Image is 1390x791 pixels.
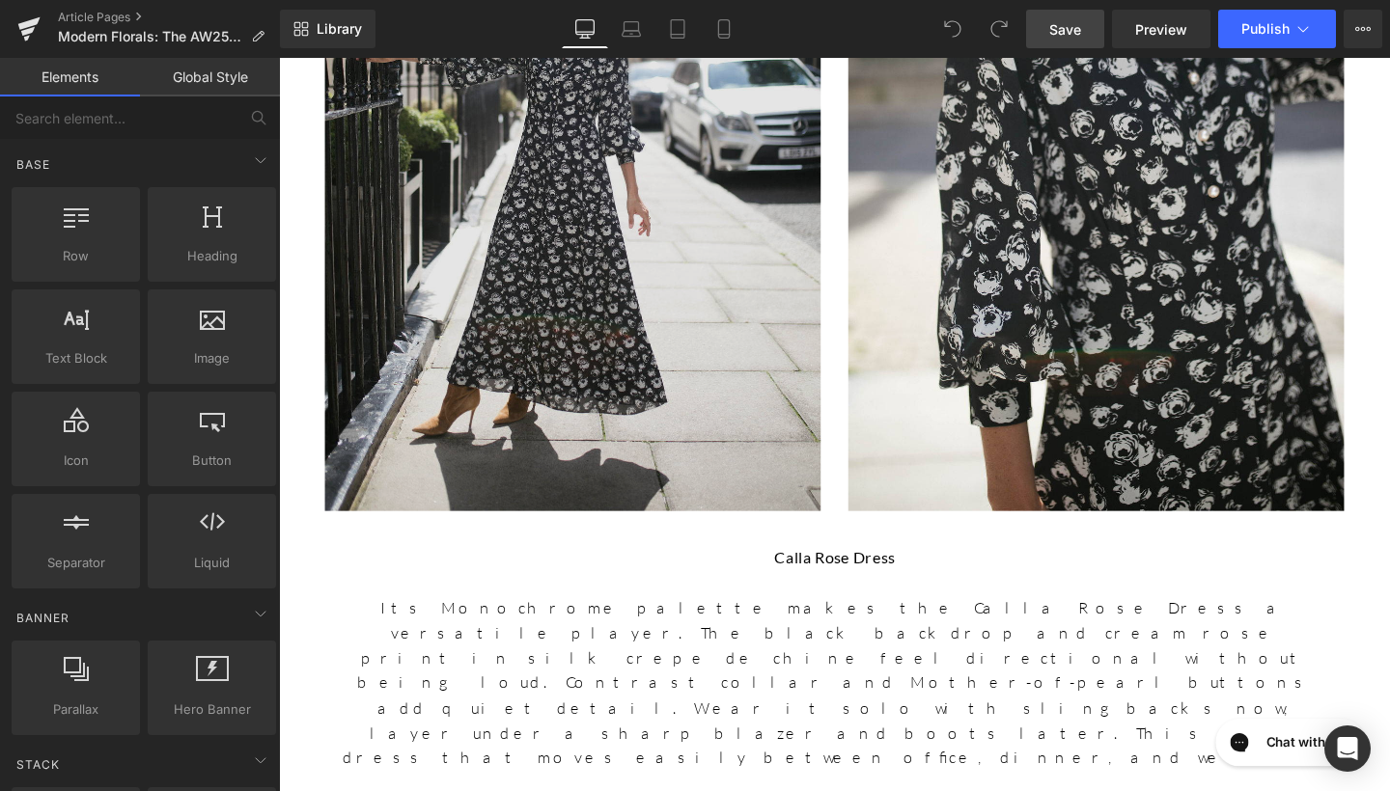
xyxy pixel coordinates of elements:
[58,10,280,25] a: Article Pages
[654,10,701,48] a: Tablet
[17,699,134,720] span: Parallax
[608,10,654,48] a: Laptop
[1049,19,1081,40] span: Save
[153,348,270,368] span: Image
[153,553,270,573] span: Liquid
[17,348,134,368] span: Text Block
[701,10,747,48] a: Mobile
[153,246,270,266] span: Heading
[14,155,52,174] span: Base
[17,450,134,471] span: Icon
[1135,19,1187,40] span: Preview
[521,515,648,535] strong: Calla Rose Dress
[1241,21,1290,37] span: Publish
[1324,725,1371,772] div: Open Intercom Messenger
[1344,10,1382,48] button: More
[58,29,243,44] span: Modern Florals: The AW25 Edit
[933,10,972,48] button: Undo
[317,20,362,38] span: Library
[14,609,71,627] span: Banner
[17,553,134,573] span: Separator
[980,10,1018,48] button: Redo
[153,450,270,471] span: Button
[280,10,375,48] a: New Library
[140,58,280,96] a: Global Style
[153,699,270,720] span: Hero Banner
[17,246,134,266] span: Row
[63,565,1105,749] p: Its Monochrome palette makes the Calla Rose Dress a versatile player. The black backdrop and crea...
[562,10,608,48] a: Desktop
[14,755,62,774] span: Stack
[1112,10,1210,48] a: Preview
[975,688,1149,751] iframe: Gorgias live chat messenger
[1218,10,1336,48] button: Publish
